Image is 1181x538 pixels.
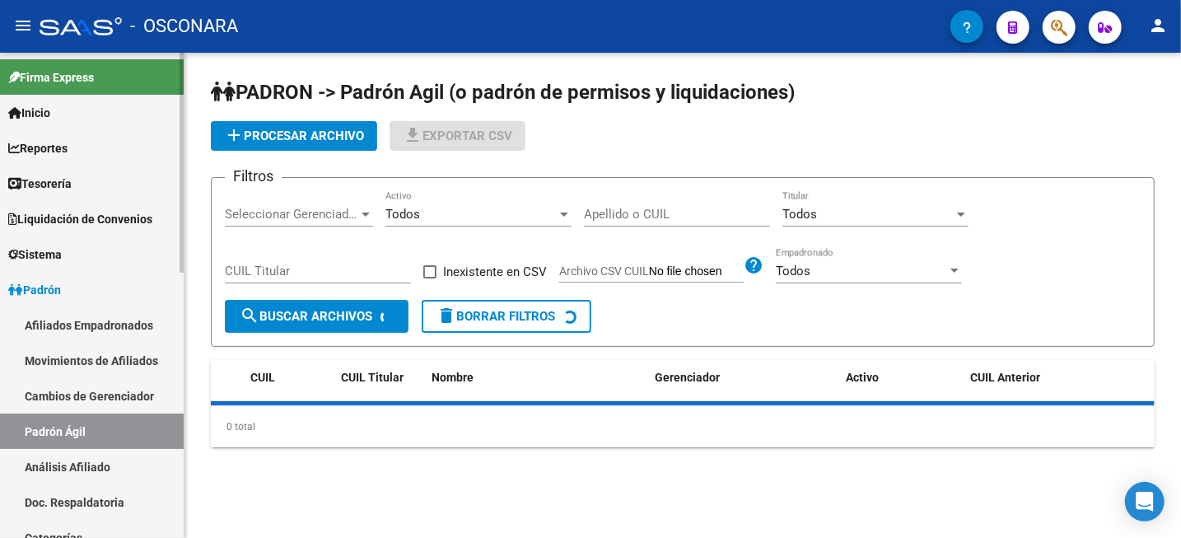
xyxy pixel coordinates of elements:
input: Archivo CSV CUIL [649,264,744,279]
span: Buscar Archivos [240,309,372,324]
span: Tesorería [8,175,72,193]
button: Buscar Archivos [225,300,408,333]
datatable-header-cell: CUIL [244,360,334,395]
span: Reportes [8,139,68,157]
h3: Filtros [225,165,282,188]
mat-icon: help [744,255,763,275]
span: Padrón [8,281,61,299]
span: Gerenciador [656,371,721,384]
datatable-header-cell: CUIL Anterior [964,360,1155,395]
span: Nombre [432,371,474,384]
datatable-header-cell: Gerenciador [649,360,840,395]
span: CUIL Anterior [971,371,1041,384]
span: CUIL [250,371,275,384]
span: Inexistente en CSV [443,262,547,282]
span: CUIL Titular [341,371,404,384]
span: Liquidación de Convenios [8,210,152,228]
span: Archivo CSV CUIL [559,264,649,278]
span: - OSCONARA [130,8,238,44]
span: Todos [782,207,817,222]
span: Exportar CSV [403,129,512,143]
span: Seleccionar Gerenciador [225,207,358,222]
span: PADRON -> Padrón Agil (o padrón de permisos y liquidaciones) [211,81,795,104]
span: Firma Express [8,68,94,87]
span: Inicio [8,104,50,122]
mat-icon: add [224,125,244,145]
span: Activo [846,371,879,384]
span: Todos [385,207,420,222]
button: Exportar CSV [390,121,525,151]
div: 0 total [211,406,1155,447]
datatable-header-cell: Nombre [425,360,649,395]
div: Open Intercom Messenger [1125,482,1165,522]
datatable-header-cell: CUIL Titular [334,360,425,395]
span: Borrar Filtros [436,309,555,324]
mat-icon: search [240,306,259,325]
span: Sistema [8,246,62,264]
button: Procesar archivo [211,121,377,151]
mat-icon: file_download [403,125,422,145]
mat-icon: delete [436,306,456,325]
datatable-header-cell: Activo [839,360,964,395]
mat-icon: menu [13,16,33,35]
mat-icon: person [1148,16,1168,35]
span: Procesar archivo [224,129,364,143]
button: Borrar Filtros [422,300,591,333]
span: Todos [776,264,810,278]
